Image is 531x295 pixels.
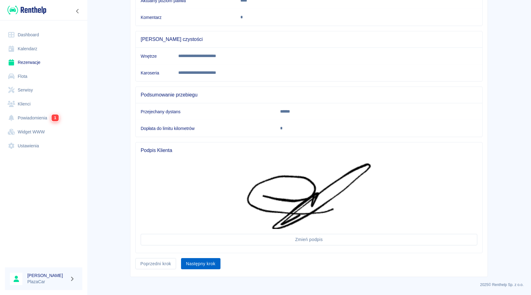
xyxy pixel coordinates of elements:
a: Renthelp logo [5,5,46,15]
a: Ustawienia [5,139,82,153]
img: Renthelp logo [7,5,46,15]
button: Zmień podpis [141,234,477,245]
h6: Wnętrze [141,53,168,59]
a: Kalendarz [5,42,82,56]
h6: Dopłata do limitu kilometrów [141,125,270,132]
a: Powiadomienia1 [5,111,82,125]
a: Widget WWW [5,125,82,139]
p: PlazaCar [27,279,67,285]
img: Podpis [247,163,371,229]
a: Klienci [5,97,82,111]
span: [PERSON_NAME] czystości [141,36,477,42]
button: Zwiń nawigację [73,7,82,15]
h6: Przejechany dystans [141,109,270,115]
h6: Karoseria [141,70,168,76]
p: 2025 © Renthelp Sp. z o.o. [94,282,524,288]
a: Serwisy [5,83,82,97]
button: Poprzedni krok [135,258,176,270]
h6: [PERSON_NAME] [27,272,67,279]
h6: Komentarz [141,14,230,20]
span: Podpis Klienta [141,147,477,154]
a: Flota [5,69,82,83]
button: Następny krok [181,258,220,270]
span: Podsumowanie przebiegu [141,92,477,98]
a: Dashboard [5,28,82,42]
a: Rezerwacje [5,56,82,69]
span: 1 [51,114,59,121]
